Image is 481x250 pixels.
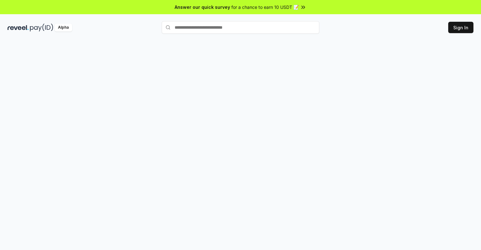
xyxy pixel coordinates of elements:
[55,24,72,32] div: Alpha
[30,24,53,32] img: pay_id
[448,22,473,33] button: Sign In
[175,4,230,10] span: Answer our quick survey
[8,24,29,32] img: reveel_dark
[231,4,299,10] span: for a chance to earn 10 USDT 📝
